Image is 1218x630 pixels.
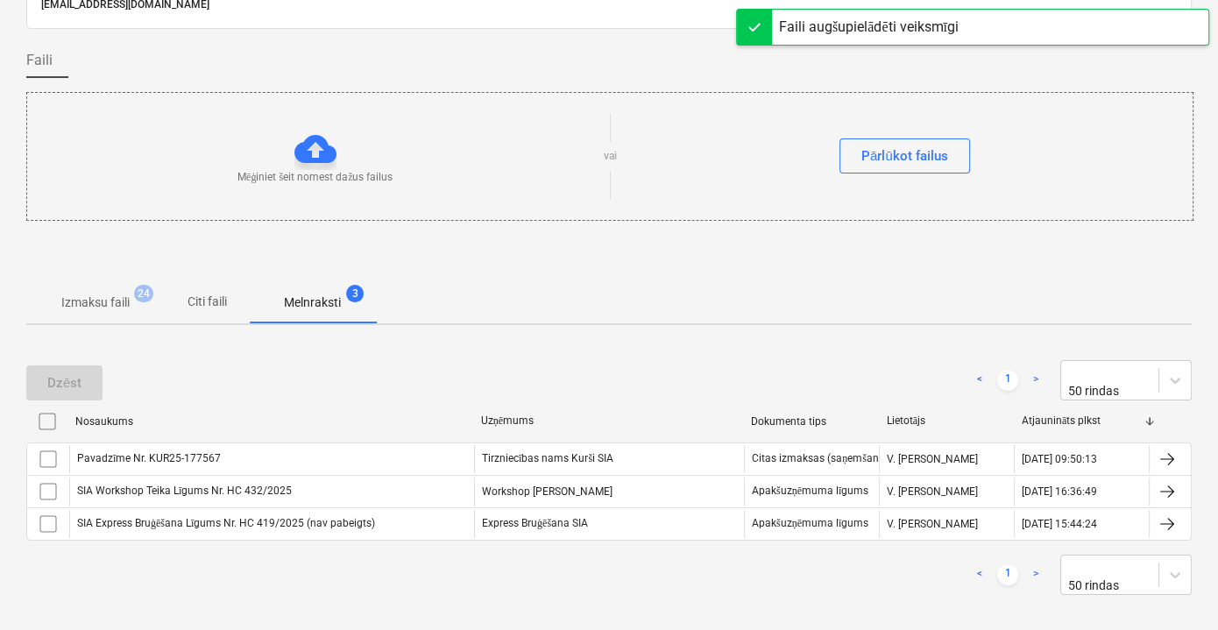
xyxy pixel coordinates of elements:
[77,485,292,498] div: SIA Workshop Teika Līgums Nr. HC 432/2025
[1025,564,1046,585] a: Next page
[997,370,1018,391] a: Page 1 is your current page
[879,510,1014,538] div: V. [PERSON_NAME]
[1022,485,1097,498] div: [DATE] 16:36:49
[237,170,393,185] p: Mēģiniet šeit nomest dažus failus
[77,517,375,530] div: SIA Express Bruģēšana Līgums Nr. HC 419/2025 (nav pabeigts)
[1022,414,1143,428] div: Atjaunināts plkst
[481,414,738,428] div: Uzņēmums
[969,370,990,391] a: Previous page
[75,415,467,428] div: Nosaukums
[969,564,990,585] a: Previous page
[26,50,53,71] span: Faili
[861,145,948,167] div: Pārlūkot failus
[474,478,744,506] div: Workshop [PERSON_NAME]
[346,285,364,302] span: 3
[284,294,341,312] p: Melnraksti
[186,293,228,311] p: Citi faili
[752,452,938,465] div: Citas izmaksas (saņemšana, darbs utt.)
[752,485,868,498] div: Apakšuzņēmuma līgums
[751,415,872,428] div: Dokumenta tips
[1068,384,1136,398] div: 50 rindas
[77,452,221,465] div: Pavadzīme Nr. KUR25-177567
[1025,370,1046,391] a: Next page
[779,17,959,38] div: Faili augšupielādēti veiksmīgi
[879,445,1014,473] div: V. [PERSON_NAME]
[26,92,1193,221] div: Mēģiniet šeit nomest dažus failusvaiPārlūkot failus
[887,414,1008,428] div: Lietotājs
[474,510,744,538] div: Express Bruģēšana SIA
[997,564,1018,585] a: Page 1 is your current page
[839,138,970,173] button: Pārlūkot failus
[752,517,868,530] div: Apakšuzņēmuma līgums
[474,445,744,473] div: Tirzniecības nams Kurši SIA
[604,149,617,164] p: vai
[134,285,153,302] span: 24
[879,478,1014,506] div: V. [PERSON_NAME]
[1068,578,1136,592] div: 50 rindas
[61,294,130,312] p: Izmaksu faili
[1022,453,1097,465] div: [DATE] 09:50:13
[1022,518,1097,530] div: [DATE] 15:44:24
